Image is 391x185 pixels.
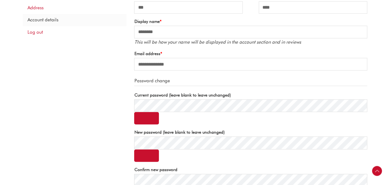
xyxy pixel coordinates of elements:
label: Email address [134,49,367,58]
button: Show password [134,112,159,124]
a: Account details [23,14,126,26]
legend: Password change [134,76,367,86]
label: Current password (leave blank to leave unchanged) [134,91,367,99]
button: Show password [134,149,159,162]
a: Log out [23,26,126,39]
label: New password (leave blank to leave unchanged) [134,128,367,136]
em: This will be how your name will be displayed in the account section and in reviews [134,39,301,45]
label: Confirm new password [134,166,367,174]
a: Address [23,2,126,14]
label: Display name [134,17,367,26]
